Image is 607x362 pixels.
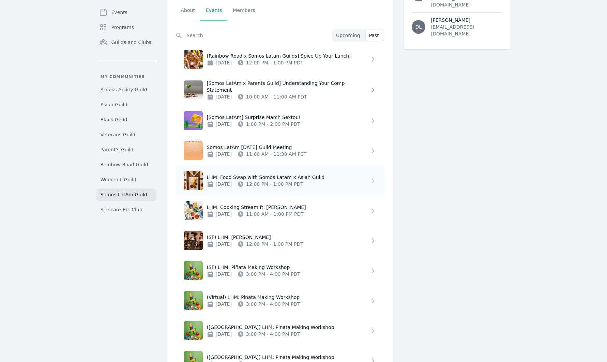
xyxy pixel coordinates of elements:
[333,30,365,41] button: Upcoming
[176,166,384,196] a: LHM: Food Swap with Somos Latam x Asian Guild[DATE]12:00 PM - 1:00 PM PDT
[336,32,360,39] span: Upcoming
[207,174,369,181] p: LHM: Food Swap with Somos Latam x Asian Guild
[431,24,503,37] div: [EMAIL_ADDRESS][DOMAIN_NAME]
[101,146,134,153] span: Parent's Guild
[232,331,300,337] div: 3:00 PM - 4:00 PM PDT
[101,86,147,93] span: Access Ability Guild
[96,5,156,19] a: Events
[96,174,156,186] a: Women+ Guild
[232,59,303,66] div: 12:00 PM - 1:00 PM PDT
[207,211,232,217] div: [DATE]
[96,188,156,201] a: Somos LatAm Guild
[96,159,156,171] a: Rainbow Road Guild
[101,176,136,183] span: Women+ Guild
[369,32,379,39] span: Past
[207,354,369,361] p: ([GEOGRAPHIC_DATA]) LHM: Pinata Making Workshop
[96,203,156,216] a: Skincare-Etc Club
[232,211,304,217] div: 11:00 AM - 1:00 PM PDT
[232,301,300,307] div: 3:00 PM - 4:00 PM PDT
[207,234,369,241] p: (SF) LHM: [PERSON_NAME]
[232,121,300,127] div: 1:00 PM - 2:00 PM PDT
[176,226,384,256] a: (SF) LHM: [PERSON_NAME][DATE]12:00 PM - 1:00 PM PDT
[207,114,369,121] p: [Somos LatAm] Surprise March Sextou!
[176,44,384,74] a: [Rainbow Road x Somos Latam Guilds] Spice Up Your Lunch![DATE]12:00 PM - 1:00 PM PDT
[176,316,384,346] a: ([GEOGRAPHIC_DATA]) LHM: Pinata Making Workshop[DATE]3:00 PM - 4:00 PM PDT
[96,5,156,216] nav: Sidebar
[96,99,156,111] a: Asian Guild
[96,114,156,126] a: Black Guild
[207,151,232,157] div: [DATE]
[176,106,384,136] a: [Somos LatAm] Surprise March Sextou![DATE]1:00 PM - 2:00 PM PDT
[207,241,232,247] div: [DATE]
[96,74,156,79] p: My communities
[96,144,156,156] a: Parent's Guild
[101,131,136,138] span: Veterans Guild
[366,30,384,41] button: Past
[207,144,369,151] p: Somos LatAm [DATE] Guild Meeting
[111,24,134,31] span: Programs
[176,256,384,286] a: (SF) LHM: Piñata Making Workshop[DATE]3:00 PM - 4:00 PM PDT
[111,39,152,46] span: Guilds and Clubs
[207,264,369,271] p: (SF) LHM: Piñata Making Workshop
[101,161,148,168] span: Rainbow Road Guild
[101,101,127,108] span: Asian Guild
[232,271,300,277] div: 3:00 PM - 4:00 PM PDT
[207,324,369,331] p: ([GEOGRAPHIC_DATA]) LHM: Pinata Making Workshop
[176,196,384,226] a: LHM: Cooking Stream ft. [PERSON_NAME][DATE]11:00 AM - 1:00 PM PDT
[101,116,127,123] span: Black Guild
[207,301,232,307] div: [DATE]
[176,136,384,166] a: Somos LatAm [DATE] Guild Meeting[DATE]11:00 AM - 11:30 AM PST
[96,35,156,49] a: Guilds and Clubs
[207,294,369,301] p: (Virtual) LHM: Pinata Making Workshop
[111,9,127,16] span: Events
[176,74,384,106] a: [Somos LatAm x Parents Guild] Understanding Your Comp Statement[DATE]10:00 AM - 11:00 AM PDT
[207,93,232,100] div: [DATE]
[207,52,369,59] p: [Rainbow Road x Somos Latam Guilds] Spice Up Your Lunch!
[96,84,156,96] a: Access Ability Guild
[415,25,422,29] span: DL
[431,17,503,24] div: [PERSON_NAME]
[207,271,232,277] div: [DATE]
[207,204,369,211] p: LHM: Cooking Stream ft. [PERSON_NAME]
[232,241,303,247] div: 12:00 PM - 1:00 PM PDT
[232,151,306,157] div: 11:00 AM - 11:30 AM PST
[176,29,332,42] input: Search
[96,129,156,141] a: Veterans Guild
[207,80,369,93] p: [Somos LatAm x Parents Guild] Understanding Your Comp Statement
[176,286,384,316] a: (Virtual) LHM: Pinata Making Workshop[DATE]3:00 PM - 4:00 PM PDT
[232,93,307,100] div: 10:00 AM - 11:00 AM PDT
[207,181,232,187] div: [DATE]
[207,121,232,127] div: [DATE]
[207,331,232,337] div: [DATE]
[207,59,232,66] div: [DATE]
[101,206,142,213] span: Skincare-Etc Club
[101,191,147,198] span: Somos LatAm Guild
[232,181,303,187] div: 12:00 PM - 1:00 PM PDT
[96,20,156,34] a: Programs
